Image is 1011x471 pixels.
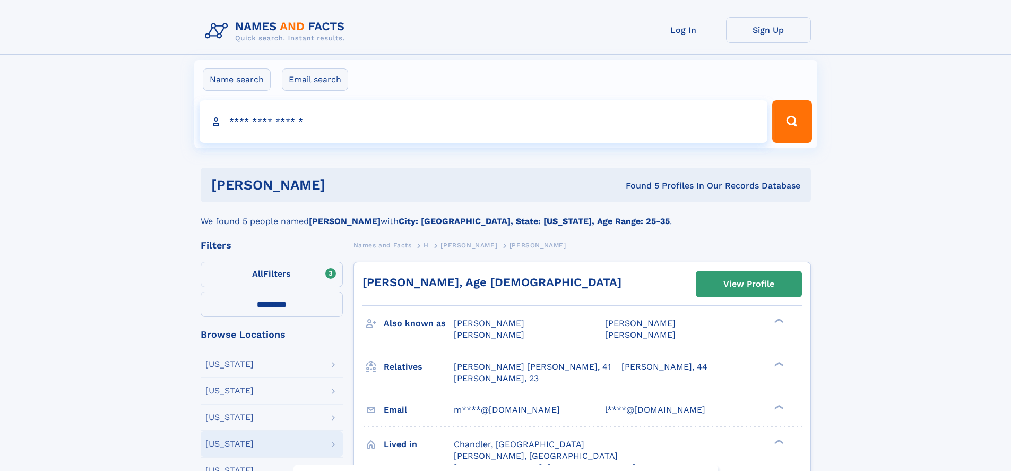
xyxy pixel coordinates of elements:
div: ❯ [772,404,784,410]
span: [PERSON_NAME], [GEOGRAPHIC_DATA] [454,451,618,461]
div: Found 5 Profiles In Our Records Database [476,180,800,192]
span: [PERSON_NAME] [454,318,524,328]
a: [PERSON_NAME], 23 [454,373,539,384]
div: [US_STATE] [205,387,254,395]
span: [PERSON_NAME] [440,242,497,249]
span: [PERSON_NAME] [605,330,676,340]
div: [US_STATE] [205,440,254,448]
h3: Lived in [384,435,454,453]
span: [PERSON_NAME] [605,318,676,328]
span: [PERSON_NAME] [509,242,566,249]
h3: Email [384,401,454,419]
div: [US_STATE] [205,360,254,369]
input: search input [200,100,768,143]
div: View Profile [723,272,774,296]
div: [US_STATE] [205,413,254,422]
div: ❯ [772,438,784,445]
div: Filters [201,241,343,250]
a: Names and Facts [353,238,412,252]
span: [PERSON_NAME] [454,330,524,340]
button: Search Button [772,100,811,143]
h3: Also known as [384,314,454,332]
div: ❯ [772,361,784,367]
label: Email search [282,68,348,91]
span: H [424,242,429,249]
a: View Profile [696,271,801,297]
b: City: [GEOGRAPHIC_DATA], State: [US_STATE], Age Range: 25-35 [399,216,670,226]
div: We found 5 people named with . [201,202,811,228]
div: Browse Locations [201,330,343,339]
a: [PERSON_NAME], Age [DEMOGRAPHIC_DATA] [362,276,621,289]
a: [PERSON_NAME] [440,238,497,252]
b: [PERSON_NAME] [309,216,381,226]
label: Filters [201,262,343,287]
label: Name search [203,68,271,91]
span: All [252,269,263,279]
a: Log In [641,17,726,43]
a: H [424,238,429,252]
div: ❯ [772,318,784,324]
span: Chandler, [GEOGRAPHIC_DATA] [454,439,584,449]
h3: Relatives [384,358,454,376]
a: [PERSON_NAME] [PERSON_NAME], 41 [454,361,611,373]
a: [PERSON_NAME], 44 [621,361,707,373]
img: Logo Names and Facts [201,17,353,46]
a: Sign Up [726,17,811,43]
h1: [PERSON_NAME] [211,178,476,192]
